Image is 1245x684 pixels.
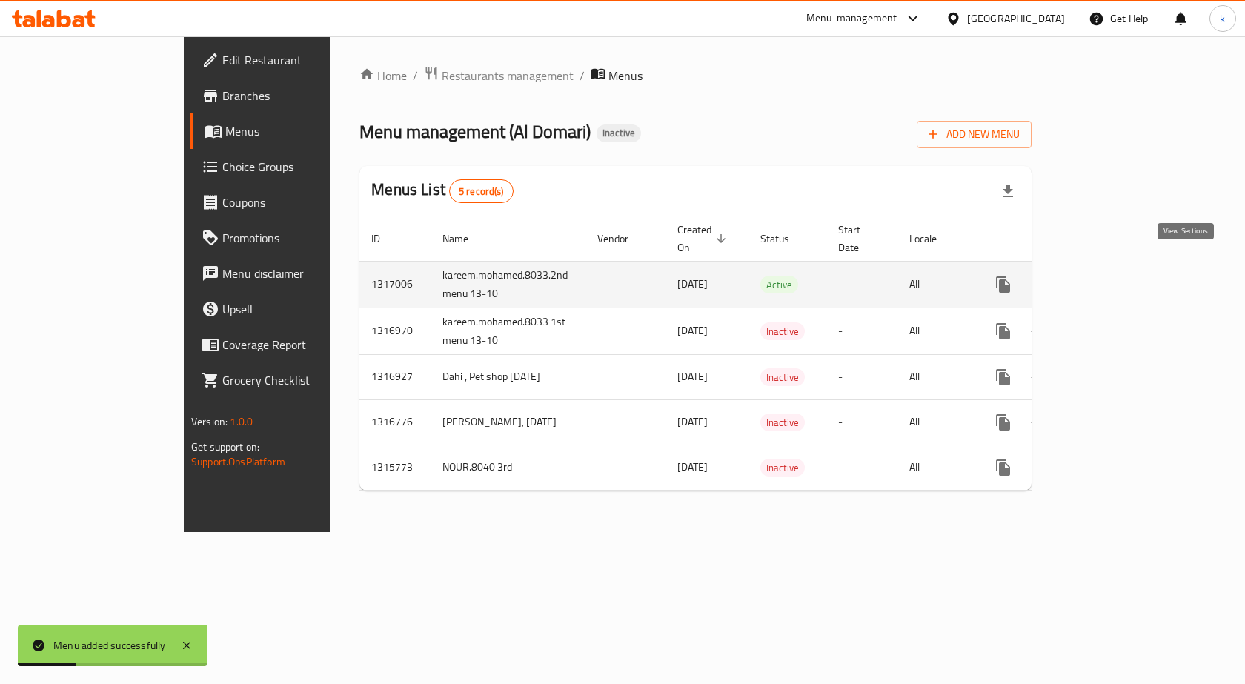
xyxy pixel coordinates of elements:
span: Get support on: [191,437,259,456]
a: Coverage Report [190,327,392,362]
td: 1317006 [359,261,431,308]
td: 1316776 [359,399,431,445]
span: 5 record(s) [450,185,513,199]
div: Menu added successfully [53,637,166,654]
span: Inactive [760,459,805,477]
span: [DATE] [677,412,708,431]
span: Add New Menu [929,125,1020,144]
span: Choice Groups [222,158,380,176]
td: [PERSON_NAME], [DATE] [431,399,585,445]
div: Menu-management [806,10,897,27]
button: more [986,267,1021,302]
span: Edit Restaurant [222,51,380,69]
td: All [897,445,974,490]
span: Active [760,276,798,293]
button: Change Status [1021,405,1057,440]
button: Change Status [1021,313,1057,349]
span: Inactive [760,414,805,431]
span: Name [442,230,488,248]
th: Actions [974,216,1140,262]
span: ID [371,230,399,248]
button: Change Status [1021,359,1057,395]
table: enhanced table [359,216,1140,491]
td: All [897,261,974,308]
td: - [826,261,897,308]
a: Choice Groups [190,149,392,185]
td: NOUR.8040 3rd [431,445,585,490]
div: Inactive [597,124,641,142]
span: [DATE] [677,274,708,293]
span: Version: [191,412,228,431]
span: Menu management ( Al Domari ) [359,115,591,148]
li: / [580,67,585,84]
button: Add New Menu [917,121,1032,148]
div: Inactive [760,322,805,340]
span: Inactive [597,127,641,139]
button: more [986,359,1021,395]
span: Inactive [760,323,805,340]
a: Branches [190,78,392,113]
a: Edit Restaurant [190,42,392,78]
span: Menus [225,122,380,140]
span: 1.0.0 [230,412,253,431]
div: [GEOGRAPHIC_DATA] [967,10,1065,27]
td: 1316927 [359,354,431,399]
span: k [1220,10,1225,27]
span: Inactive [760,369,805,386]
td: - [826,354,897,399]
span: Locale [909,230,956,248]
td: 1315773 [359,445,431,490]
nav: breadcrumb [359,66,1032,85]
a: Grocery Checklist [190,362,392,398]
button: more [986,313,1021,349]
button: Change Status [1021,267,1057,302]
td: 1316970 [359,308,431,354]
a: Menu disclaimer [190,256,392,291]
span: Status [760,230,809,248]
a: Upsell [190,291,392,327]
a: Coupons [190,185,392,220]
span: Created On [677,221,731,256]
span: Promotions [222,229,380,247]
span: [DATE] [677,321,708,340]
h2: Menus List [371,179,513,203]
span: [DATE] [677,367,708,386]
span: Branches [222,87,380,104]
span: Coupons [222,193,380,211]
span: Menu disclaimer [222,265,380,282]
div: Total records count [449,179,514,203]
span: [DATE] [677,457,708,477]
button: more [986,450,1021,485]
td: All [897,399,974,445]
td: - [826,399,897,445]
span: Vendor [597,230,648,248]
li: / [413,67,418,84]
button: Change Status [1021,450,1057,485]
a: Support.OpsPlatform [191,452,285,471]
div: Inactive [760,368,805,386]
span: Upsell [222,300,380,318]
td: - [826,308,897,354]
td: kareem.mohamed.8033.2nd menu 13-10 [431,261,585,308]
td: kareem.mohamed.8033 1st menu 13-10 [431,308,585,354]
span: Grocery Checklist [222,371,380,389]
td: All [897,308,974,354]
span: Start Date [838,221,880,256]
td: Dahi , Pet shop [DATE] [431,354,585,399]
span: Menus [608,67,643,84]
a: Menus [190,113,392,149]
button: more [986,405,1021,440]
span: Restaurants management [442,67,574,84]
td: All [897,354,974,399]
a: Restaurants management [424,66,574,85]
span: Coverage Report [222,336,380,353]
a: Promotions [190,220,392,256]
td: - [826,445,897,490]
